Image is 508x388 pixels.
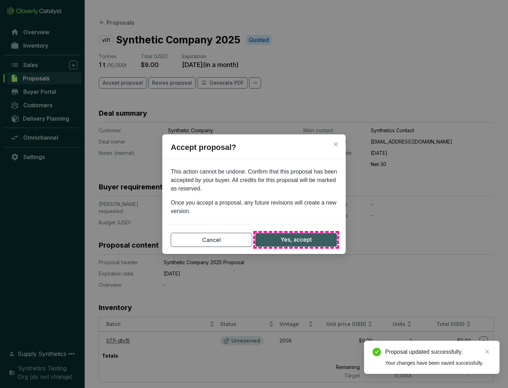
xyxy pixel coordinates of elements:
[162,141,346,159] h2: Accept proposal?
[373,348,381,356] span: check-circle
[255,233,337,247] button: Yes, accept
[385,359,491,367] div: Your changes have been saved successfully.
[485,349,490,354] span: close
[202,236,221,244] span: Cancel
[171,168,337,193] p: This action cannot be undone. Confirm that this proposal has been accepted by your buyer. All cre...
[483,348,491,356] a: Close
[280,235,312,244] span: Yes, accept
[171,233,252,247] button: Cancel
[385,348,491,356] div: Proposal updated successfully.
[330,139,341,150] button: Close
[333,141,339,147] span: close
[330,141,341,147] span: Close
[171,199,337,216] p: Once you accept a proposal, any future revisions will create a new version.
